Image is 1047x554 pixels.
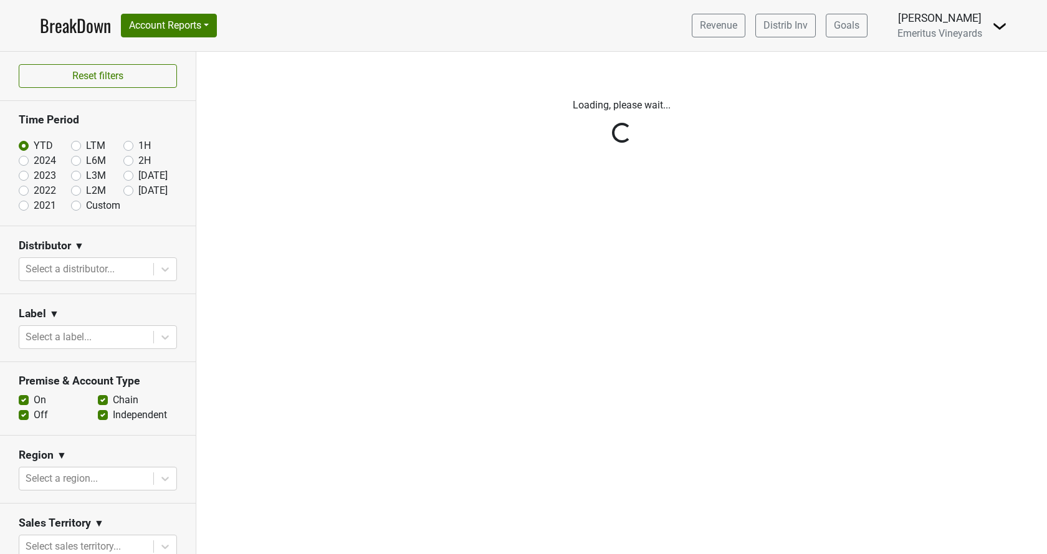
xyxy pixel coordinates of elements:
[40,12,111,39] a: BreakDown
[992,19,1007,34] img: Dropdown Menu
[826,14,868,37] a: Goals
[121,14,217,37] button: Account Reports
[755,14,816,37] a: Distrib Inv
[897,27,982,39] span: Emeritus Vineyards
[897,10,982,26] div: [PERSON_NAME]
[692,14,745,37] a: Revenue
[276,98,968,113] p: Loading, please wait...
